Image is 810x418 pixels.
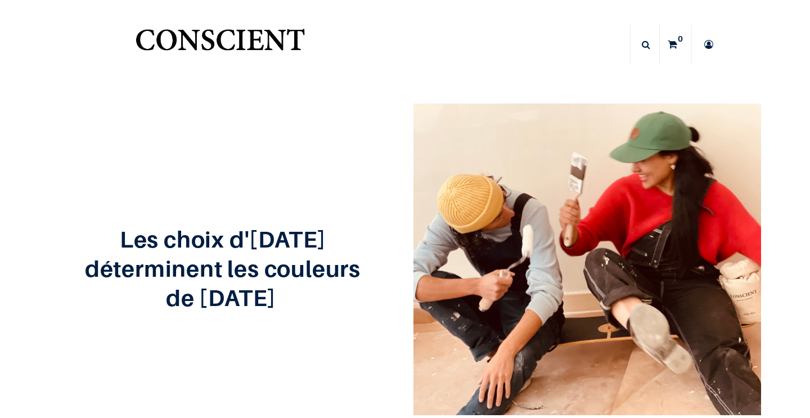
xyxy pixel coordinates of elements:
h2: Les choix d'[DATE] [49,227,397,251]
a: Logo of Conscient [133,23,307,67]
a: 0 [660,25,691,64]
h2: de [DATE] [49,285,397,310]
img: Conscient [133,23,307,67]
h2: déterminent les couleurs [49,256,397,281]
sup: 0 [675,33,686,44]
